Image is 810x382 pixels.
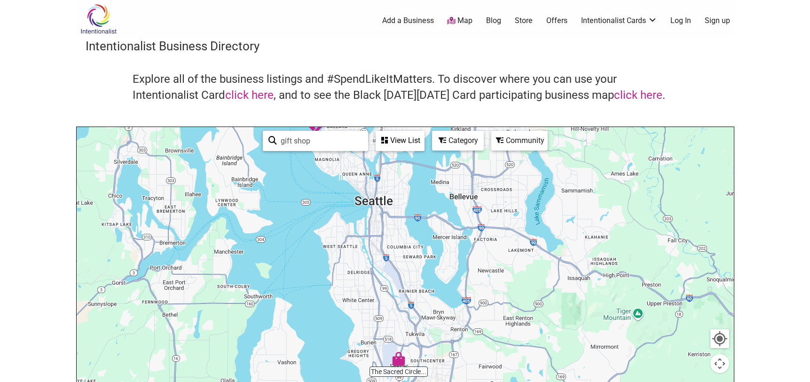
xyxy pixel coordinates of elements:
[377,132,424,150] div: View List
[392,352,406,366] div: The Sacred Circle Gift Shop
[492,132,547,150] div: Community
[670,16,691,26] a: Log In
[447,16,472,26] a: Map
[225,88,274,102] a: click here
[263,131,368,151] div: Type to search and filter
[710,329,729,348] button: Your Location
[86,38,725,55] h3: Intentionalist Business Directory
[515,16,533,26] a: Store
[382,16,434,26] a: Add a Business
[486,16,501,26] a: Blog
[546,16,567,26] a: Offers
[581,16,657,26] a: Intentionalist Cards
[710,354,729,373] button: Map camera controls
[76,4,121,34] img: Intentionalist
[133,72,678,103] h4: Explore all of the business listings and #SpendLikeItMatters. To discover where you can use your ...
[614,88,662,102] a: click here
[376,131,425,151] div: See a list of the visible businesses
[705,16,730,26] a: Sign up
[432,131,484,151] div: Filter by category
[277,132,362,150] input: Type to find and filter...
[491,131,548,151] div: Filter by Community
[433,132,483,150] div: Category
